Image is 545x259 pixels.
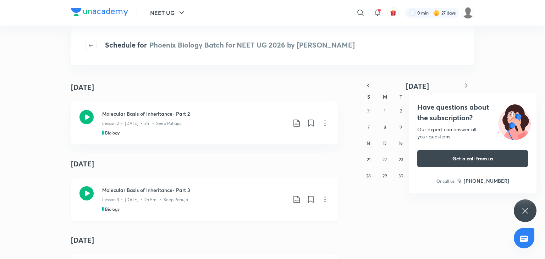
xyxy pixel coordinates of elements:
[366,173,371,178] abbr: September 28, 2025
[105,129,120,136] h5: Biology
[367,140,370,146] abbr: September 14, 2025
[400,125,402,130] abbr: September 9, 2025
[149,40,355,50] span: Phoenix Biology Batch for NEET UG 2026 by [PERSON_NAME]
[384,125,386,130] abbr: September 8, 2025
[363,122,374,133] button: September 7, 2025
[363,170,374,182] button: September 28, 2025
[382,157,387,162] abbr: September 22, 2025
[71,8,128,18] a: Company Logo
[436,178,455,184] p: Or call us
[382,173,387,178] abbr: September 29, 2025
[399,140,403,146] abbr: September 16, 2025
[71,8,128,16] img: Company Logo
[379,122,390,133] button: September 8, 2025
[363,138,374,149] button: September 14, 2025
[383,140,387,146] abbr: September 15, 2025
[367,93,370,100] abbr: Sunday
[398,173,403,178] abbr: September 30, 2025
[379,138,390,149] button: September 15, 2025
[146,6,190,20] button: NEET UG
[71,178,338,221] a: Molecular Basis of Inheritance- Part 3Lesson 3 • [DATE] • 2h 5m • Seep PahujaBiology
[383,93,387,100] abbr: Monday
[367,157,370,162] abbr: September 21, 2025
[71,101,338,144] a: Molecular Basis of Inheritance- Part 2Lesson 2 • [DATE] • 2h • Seep PahujaBiology
[71,229,338,251] h4: [DATE]
[363,154,374,165] button: September 21, 2025
[379,154,390,165] button: September 22, 2025
[417,102,528,123] h4: Have questions about the subscription?
[395,154,407,165] button: September 23, 2025
[379,105,390,117] button: September 1, 2025
[400,93,402,100] abbr: Tuesday
[105,40,355,51] h4: Schedule for
[417,150,528,167] button: Get a call from us
[492,102,536,140] img: ttu_illustration_new.svg
[102,120,181,127] p: Lesson 2 • [DATE] • 2h • Seep Pahuja
[433,9,440,16] img: streak
[384,108,385,114] abbr: September 1, 2025
[105,206,120,212] h5: Biology
[379,170,390,182] button: September 29, 2025
[399,157,403,162] abbr: September 23, 2025
[102,197,188,203] p: Lesson 3 • [DATE] • 2h 5m • Seep Pahuja
[102,110,287,117] h3: Molecular Basis of Inheritance- Part 2
[390,10,396,16] img: avatar
[71,153,338,175] h4: [DATE]
[71,82,94,93] h4: [DATE]
[368,125,370,130] abbr: September 7, 2025
[457,177,509,184] a: [PHONE_NUMBER]
[400,108,402,114] abbr: September 2, 2025
[395,138,407,149] button: September 16, 2025
[464,177,509,184] h6: [PHONE_NUMBER]
[376,82,458,90] button: [DATE]
[102,186,287,194] h3: Molecular Basis of Inheritance- Part 3
[462,7,474,19] img: Tanya Kumari
[406,81,429,91] span: [DATE]
[395,122,407,133] button: September 9, 2025
[387,7,399,18] button: avatar
[417,126,528,140] div: Our expert can answer all your questions
[395,170,407,182] button: September 30, 2025
[395,105,407,117] button: September 2, 2025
